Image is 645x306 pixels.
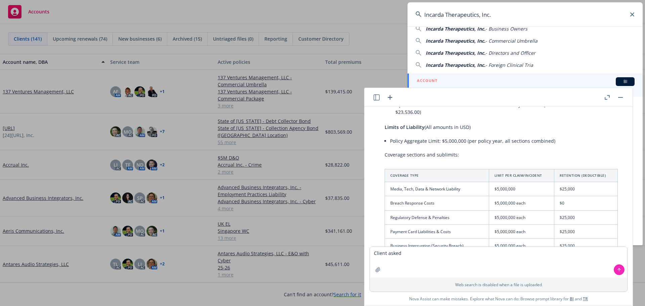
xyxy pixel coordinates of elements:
[374,282,623,288] p: Web search is disabled when a file is uploaded
[407,74,643,97] a: ACCOUNTBIIncarda Therapeutics, Inc.
[485,26,527,32] span: - Business Owners
[385,182,489,196] td: Media, Tech, Data & Network Liability
[426,62,485,68] span: Incarda Therapeutics, Inc.
[489,224,554,238] td: $5,000,000 each
[426,50,485,56] span: Incarda Therapeutics, Inc.
[417,86,635,93] span: Incarda Therapeutics, Inc.
[618,79,632,85] span: BI
[485,50,535,56] span: - Directors and Officer
[370,247,627,278] textarea: Client asked
[385,224,489,238] td: Payment Card Liabilities & Costs
[554,210,618,224] td: $25,000
[489,182,554,196] td: $5,000,000
[385,238,489,253] td: Business Interruption (Security Breach)
[554,196,618,210] td: $0
[489,196,554,210] td: $5,000,000 each
[554,224,618,238] td: $25,000
[407,2,643,27] input: Search...
[554,182,618,196] td: $25,000
[489,238,554,253] td: $5,000,000 each
[385,196,489,210] td: Breach Response Costs
[385,124,618,131] p: (All amounts in USD)
[385,169,489,182] th: Coverage Type
[554,169,618,182] th: Retention (Deductible)
[485,38,537,44] span: - Commercial Umbrella
[489,210,554,224] td: $5,000,000 each
[485,62,533,68] span: - Foreign Clinical Tria
[554,238,618,253] td: $25,000
[489,169,554,182] th: Limit per Claim/Incident
[570,296,574,302] a: BI
[385,151,618,158] p: Coverage sections and sublimits:
[390,136,618,146] li: Policy Aggregate Limit: $5,000,000 (per policy year, all sections combined)
[409,292,588,306] span: Nova Assist can make mistakes. Explore what Nova can do: Browse prompt library for and
[426,38,485,44] span: Incarda Therapeutics, Inc.
[395,100,618,117] li: Optional Extension Premium: 100% of the Annual Policy Premium (12 additional months: $23,536.00)
[426,26,485,32] span: Incarda Therapeutics, Inc.
[385,124,425,130] span: Limits of Liability
[417,77,437,85] h5: ACCOUNT
[583,296,588,302] a: TR
[385,210,489,224] td: Regulatory Defense & Penalties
